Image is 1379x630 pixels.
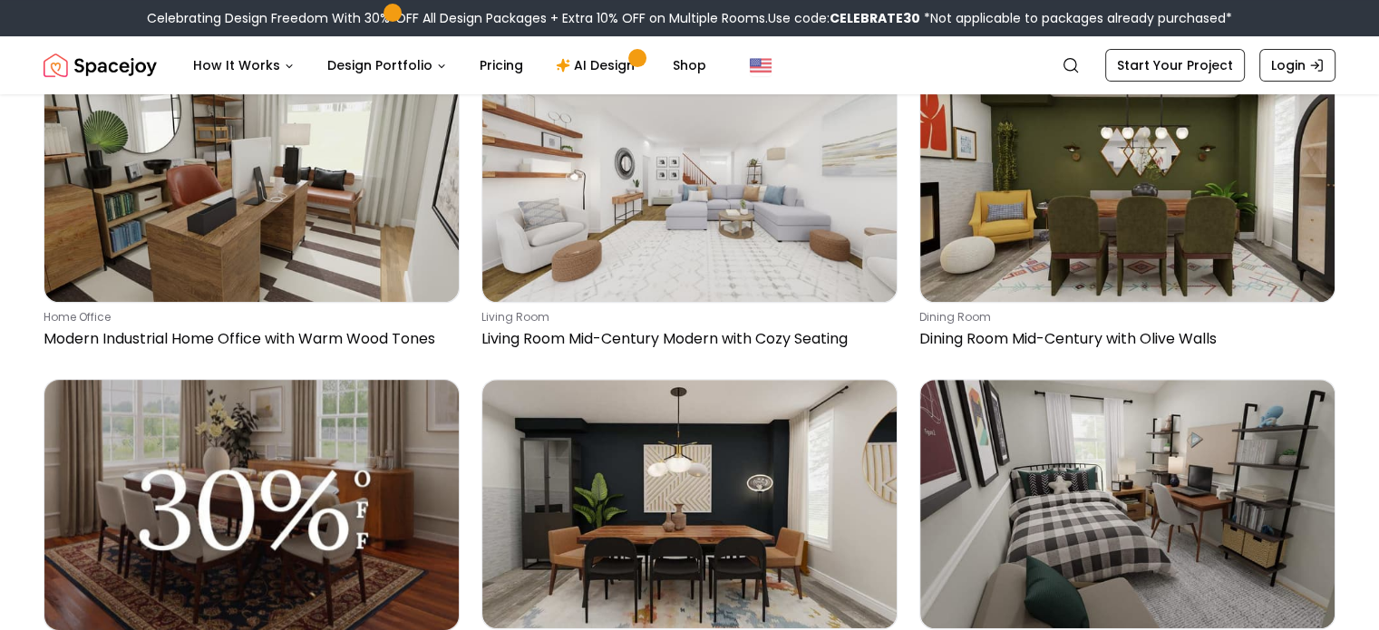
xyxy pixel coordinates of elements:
[465,47,538,83] a: Pricing
[919,328,1328,350] p: Dining Room Mid-Century with Olive Walls
[920,9,1232,27] span: *Not applicable to packages already purchased*
[658,47,721,83] a: Shop
[44,47,157,83] img: Spacejoy Logo
[920,53,1335,302] img: Dining Room Mid-Century with Olive Walls
[44,380,459,629] img: Get 30% OFF All Design Packages
[482,53,897,302] img: Living Room Mid-Century Modern with Cozy Seating
[44,53,459,302] img: Modern Industrial Home Office with Warm Wood Tones
[481,310,890,325] p: living room
[313,47,461,83] button: Design Portfolio
[179,47,721,83] nav: Main
[179,47,309,83] button: How It Works
[44,36,1335,94] nav: Global
[920,380,1335,628] img: Cozy Bedroom with Study Area in Mid-Century Style
[1259,49,1335,82] a: Login
[44,328,452,350] p: Modern Industrial Home Office with Warm Wood Tones
[919,53,1335,357] a: Dining Room Mid-Century with Olive Wallsdining roomDining Room Mid-Century with Olive Walls
[1105,49,1245,82] a: Start Your Project
[147,9,1232,27] div: Celebrating Design Freedom With 30% OFF All Design Packages + Extra 10% OFF on Multiple Rooms.
[919,310,1328,325] p: dining room
[768,9,920,27] span: Use code:
[44,53,460,357] a: Modern Industrial Home Office with Warm Wood Toneshome officeModern Industrial Home Office with W...
[481,328,890,350] p: Living Room Mid-Century Modern with Cozy Seating
[750,54,772,76] img: United States
[44,310,452,325] p: home office
[481,53,898,357] a: Living Room Mid-Century Modern with Cozy Seatingliving roomLiving Room Mid-Century Modern with Co...
[541,47,655,83] a: AI Design
[830,9,920,27] b: CELEBRATE30
[482,380,897,628] img: Dining Room Modern Eclectic with Bold Contrasts
[44,47,157,83] a: Spacejoy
